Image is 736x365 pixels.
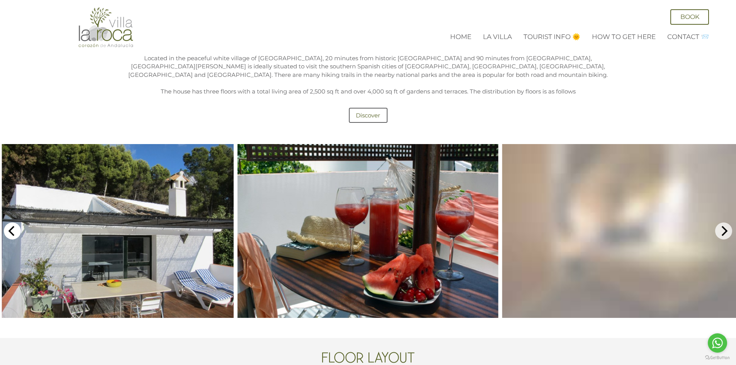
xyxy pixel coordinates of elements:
a: La Villa [483,33,512,41]
button: Next [715,222,732,239]
a: Contact 📨 [667,33,709,41]
a: Book [670,9,709,25]
a: Go to whatsapp [708,333,727,353]
a: Discover [349,108,388,123]
a: How to get here [592,33,656,41]
button: Previous [4,222,21,239]
img: Villa La Roca - A fusion of modern and classical Andalucian architecture [77,7,135,48]
p: Located in the peaceful white village of [GEOGRAPHIC_DATA], 20 minutes from historic [GEOGRAPHIC_... [127,54,609,79]
a: Tourist Info 🌞 [524,33,580,41]
a: Home [450,33,471,41]
p: The house has three floors with a total living area of 2,500 sq ft and over 4,000 sq ft of garden... [127,87,609,95]
a: Go to GetButton.io website [705,355,730,360]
